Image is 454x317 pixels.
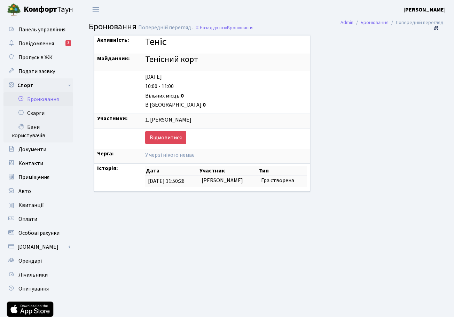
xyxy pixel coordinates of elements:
[3,120,73,142] a: Бани користувачів
[18,146,46,153] span: Документи
[361,19,389,26] a: Бронювання
[18,229,60,237] span: Особові рахунки
[145,101,307,109] div: В [GEOGRAPHIC_DATA]:
[145,151,194,159] span: У черзі нікого немає
[145,73,307,81] div: [DATE]
[18,201,44,209] span: Квитанції
[87,4,104,15] button: Переключити навігацію
[195,24,253,31] a: Назад до всіхБронювання
[3,226,73,240] a: Особові рахунки
[3,198,73,212] a: Квитанції
[97,36,129,44] strong: Активність:
[145,176,198,187] td: [DATE] 11:50:26
[3,212,73,226] a: Оплати
[18,40,54,47] span: Повідомлення
[145,36,307,48] h3: Теніс
[89,21,136,33] span: Бронювання
[3,23,73,37] a: Панель управління
[330,15,454,30] nav: breadcrumb
[145,92,307,100] div: Вільних місць:
[97,55,130,62] strong: Майданчик:
[203,101,206,109] b: 0
[3,78,73,92] a: Спорт
[404,6,446,14] a: [PERSON_NAME]
[97,150,114,157] strong: Черга:
[227,24,253,31] span: Бронювання
[181,92,184,100] b: 0
[65,40,71,46] div: 3
[18,187,31,195] span: Авто
[3,37,73,51] a: Повідомлення3
[24,4,73,16] span: Таун
[24,4,57,15] b: Комфорт
[18,160,43,167] span: Контакти
[261,177,294,184] span: Гра створена
[3,254,73,268] a: Орендарі
[258,166,307,176] th: Тип
[340,19,353,26] a: Admin
[3,282,73,296] a: Опитування
[18,173,49,181] span: Приміщення
[18,26,65,33] span: Панель управління
[389,19,444,26] li: Попередній перегляд
[145,166,198,176] th: Дата
[3,170,73,184] a: Приміщення
[18,285,49,293] span: Опитування
[3,240,73,254] a: [DOMAIN_NAME]
[145,83,307,91] div: 10:00 - 11:00
[7,3,21,17] img: logo.png
[18,257,42,265] span: Орендарі
[3,106,73,120] a: Скарги
[3,64,73,78] a: Подати заявку
[3,184,73,198] a: Авто
[18,271,48,279] span: Лічильники
[97,115,128,122] strong: Участники:
[199,166,258,176] th: Участник
[145,55,307,65] h4: Тенісний корт
[3,51,73,64] a: Пропуск в ЖК
[18,68,55,75] span: Подати заявку
[18,54,53,61] span: Пропуск в ЖК
[3,156,73,170] a: Контакти
[3,92,73,106] a: Бронювання
[18,215,37,223] span: Оплати
[3,268,73,282] a: Лічильники
[97,164,118,172] strong: Історія:
[3,142,73,156] a: Документи
[145,131,186,144] a: Відмовитися
[145,116,307,124] div: 1. [PERSON_NAME]
[138,24,193,31] span: Попередній перегляд .
[199,176,258,187] td: [PERSON_NAME]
